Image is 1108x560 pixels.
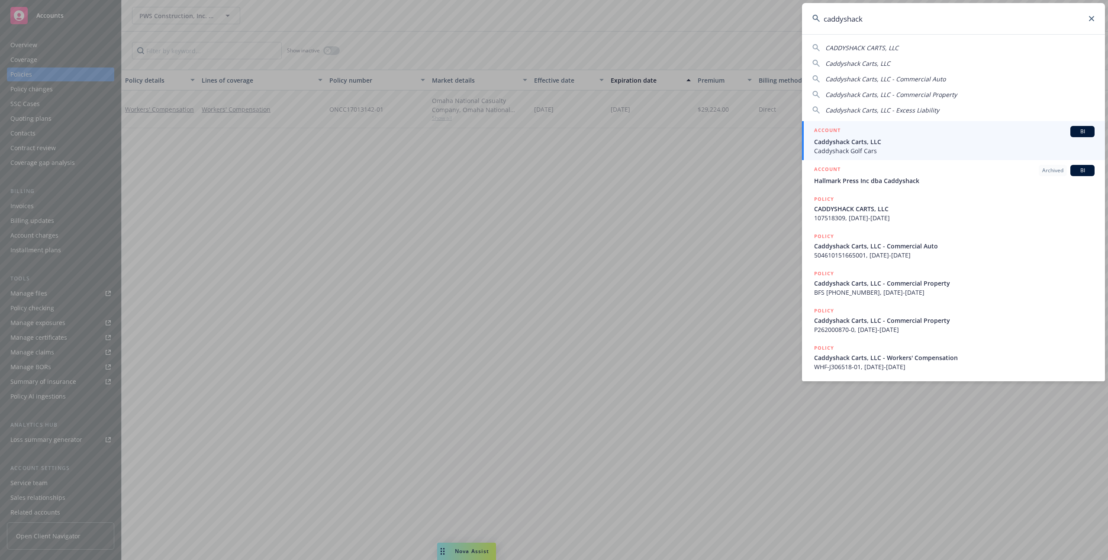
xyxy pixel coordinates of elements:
[802,264,1105,302] a: POLICYCaddyshack Carts, LLC - Commercial PropertyBFS [PHONE_NUMBER], [DATE]-[DATE]
[814,176,1095,185] span: Hallmark Press Inc dba Caddyshack
[802,302,1105,339] a: POLICYCaddyshack Carts, LLC - Commercial PropertyP262000870-0, [DATE]-[DATE]
[802,121,1105,160] a: ACCOUNTBICaddyshack Carts, LLCCaddyshack Golf Cars
[814,165,841,175] h5: ACCOUNT
[814,279,1095,288] span: Caddyshack Carts, LLC - Commercial Property
[1074,128,1091,135] span: BI
[825,44,899,52] span: CADDYSHACK CARTS, LLC
[802,190,1105,227] a: POLICYCADDYSHACK CARTS, LLC107518309, [DATE]-[DATE]
[802,227,1105,264] a: POLICYCaddyshack Carts, LLC - Commercial Auto504610151665001, [DATE]-[DATE]
[814,126,841,136] h5: ACCOUNT
[814,353,1095,362] span: Caddyshack Carts, LLC - Workers' Compensation
[814,306,834,315] h5: POLICY
[814,204,1095,213] span: CADDYSHACK CARTS, LLC
[814,241,1095,251] span: Caddyshack Carts, LLC - Commercial Auto
[802,3,1105,34] input: Search...
[802,339,1105,376] a: POLICYCaddyshack Carts, LLC - Workers' CompensationWHF-J306518-01, [DATE]-[DATE]
[1074,167,1091,174] span: BI
[814,251,1095,260] span: 504610151665001, [DATE]-[DATE]
[814,316,1095,325] span: Caddyshack Carts, LLC - Commercial Property
[814,195,834,203] h5: POLICY
[825,90,957,99] span: Caddyshack Carts, LLC - Commercial Property
[802,160,1105,190] a: ACCOUNTArchivedBIHallmark Press Inc dba Caddyshack
[825,106,939,114] span: Caddyshack Carts, LLC - Excess Liability
[825,75,946,83] span: Caddyshack Carts, LLC - Commercial Auto
[814,137,1095,146] span: Caddyshack Carts, LLC
[814,344,834,352] h5: POLICY
[814,325,1095,334] span: P262000870-0, [DATE]-[DATE]
[1042,167,1063,174] span: Archived
[814,213,1095,222] span: 107518309, [DATE]-[DATE]
[825,59,890,68] span: Caddyshack Carts, LLC
[814,269,834,278] h5: POLICY
[814,232,834,241] h5: POLICY
[814,146,1095,155] span: Caddyshack Golf Cars
[814,288,1095,297] span: BFS [PHONE_NUMBER], [DATE]-[DATE]
[814,362,1095,371] span: WHF-J306518-01, [DATE]-[DATE]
